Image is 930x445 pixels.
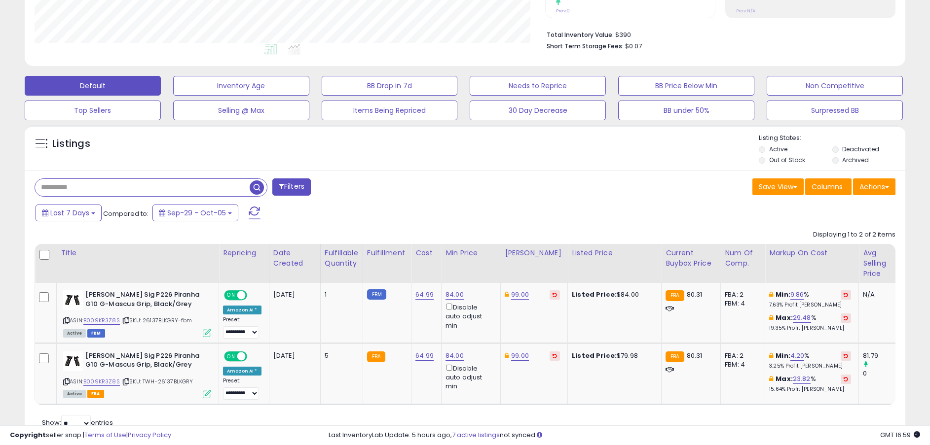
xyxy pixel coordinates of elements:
[273,290,313,299] div: [DATE]
[128,430,171,440] a: Privacy Policy
[769,290,851,308] div: %
[553,353,557,358] i: Revert to store-level Dynamic Max Price
[793,374,811,384] a: 23.82
[556,8,570,14] small: Prev: 0
[759,134,905,143] p: Listing States:
[42,418,113,427] span: Show: entries
[572,248,657,258] div: Listed Price
[63,329,86,338] span: All listings currently available for purchase on Amazon
[776,374,793,383] b: Max:
[511,351,529,361] a: 99.00
[547,42,624,50] b: Short Term Storage Fees:
[863,290,895,299] div: N/A
[103,209,149,218] span: Compared to:
[863,351,903,360] div: 81.79
[853,178,895,195] button: Actions
[367,248,407,258] div: Fulfillment
[10,431,171,440] div: seller snap | |
[769,386,851,393] p: 15.64% Profit [PERSON_NAME]
[225,291,237,300] span: ON
[769,352,773,359] i: This overrides the store level min markup for this listing
[52,137,90,151] h5: Listings
[572,351,654,360] div: $79.98
[790,290,804,300] a: 9.86
[61,248,215,258] div: Title
[121,316,192,324] span: | SKU: 26137BLKGRY-fbm
[790,351,805,361] a: 4.20
[446,248,496,258] div: Min Price
[325,248,359,269] div: Fulfillable Quantity
[415,351,434,361] a: 64.99
[367,289,386,300] small: FBM
[618,101,754,120] button: BB under 50%
[572,351,617,360] b: Listed Price:
[769,325,851,332] p: 19.35% Profit [PERSON_NAME]
[87,390,104,398] span: FBA
[84,430,126,440] a: Terms of Use
[452,430,500,440] a: 7 active listings
[83,377,120,386] a: B009KR3Z8S
[25,76,161,96] button: Default
[325,351,355,360] div: 5
[776,351,790,360] b: Min:
[505,352,509,359] i: This overrides the store level Dynamic Max Price for this listing
[618,76,754,96] button: BB Price Below Min
[752,178,804,195] button: Save View
[666,351,684,362] small: FBA
[844,377,848,381] i: Revert to store-level Max Markup
[776,313,793,322] b: Max:
[470,101,606,120] button: 30 Day Decrease
[10,430,46,440] strong: Copyright
[725,290,757,299] div: FBA: 2
[863,369,903,378] div: 0
[273,351,313,360] div: [DATE]
[572,290,654,299] div: $84.00
[83,316,120,325] a: B009KR3Z8S
[25,101,161,120] button: Top Sellers
[223,248,265,258] div: Repricing
[725,351,757,360] div: FBA: 2
[725,360,757,369] div: FBM: 4
[63,390,86,398] span: All listings currently available for purchase on Amazon
[446,290,464,300] a: 84.00
[223,367,261,376] div: Amazon AI *
[446,302,493,330] div: Disable auto adjust min
[880,430,920,440] span: 2025-10-13 16:59 GMT
[446,351,464,361] a: 84.00
[63,351,211,397] div: ASIN:
[511,290,529,300] a: 99.00
[844,353,848,358] i: Revert to store-level Min Markup
[666,248,716,269] div: Current Buybox Price
[769,375,851,393] div: %
[769,156,805,164] label: Out of Stock
[223,316,261,339] div: Preset:
[322,76,458,96] button: BB Drop in 7d
[769,302,851,308] p: 7.63% Profit [PERSON_NAME]
[769,313,851,332] div: %
[167,208,226,218] span: Sep-29 - Oct-05
[121,377,193,385] span: | SKU: TWH-26137BLKGRY
[223,306,261,314] div: Amazon AI *
[415,290,434,300] a: 64.99
[812,182,843,192] span: Columns
[842,156,869,164] label: Archived
[85,351,205,372] b: [PERSON_NAME] Sig P226 Piranha G10 G-Mascus Grip, Black/Grey
[36,205,102,221] button: Last 7 Days
[505,248,563,258] div: [PERSON_NAME]
[805,178,852,195] button: Columns
[687,290,703,299] span: 80.31
[152,205,238,221] button: Sep-29 - Oct-05
[367,351,385,362] small: FBA
[793,313,811,323] a: 29.48
[87,329,105,338] span: FBM
[769,376,773,382] i: This overrides the store level max markup for this listing
[725,248,761,269] div: Num of Comp.
[85,290,205,311] b: [PERSON_NAME] Sig P226 Piranha G10 G-Mascus Grip, Black/Grey
[547,28,888,40] li: $390
[769,145,787,153] label: Active
[767,76,903,96] button: Non Competitive
[767,101,903,120] button: Surpressed BB
[863,248,899,279] div: Avg Selling Price
[272,178,311,196] button: Filters
[246,352,261,360] span: OFF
